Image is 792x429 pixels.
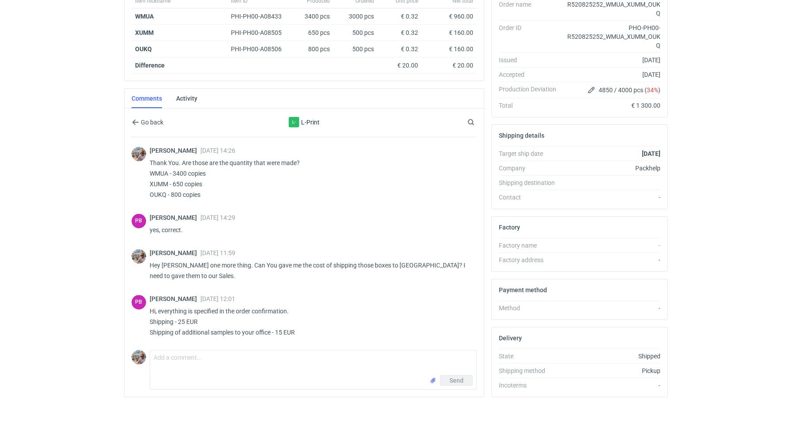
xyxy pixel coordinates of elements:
div: Shipped [563,352,660,361]
h2: Factory [499,224,520,231]
div: L-Print [289,117,299,128]
a: Comments [132,89,162,108]
span: 4850 / 4000 pcs ( ) [599,86,660,94]
div: Shipping method [499,366,563,375]
div: € 160.00 [425,45,473,53]
div: PHO-PH00-R520825252_WMUA_XUMM_OUKQ [563,23,660,50]
div: € 160.00 [425,28,473,37]
p: yes, correct. [150,225,470,235]
div: 3000 pcs [333,8,377,25]
span: 34% [647,87,658,94]
div: PHI-PH00-A08433 [231,12,290,21]
p: Hey [PERSON_NAME] one more thing. Can You gave me the cost of shipping those boxes to [GEOGRAPHIC... [150,260,470,281]
button: Send [440,375,473,386]
div: 500 pcs [333,41,377,57]
div: € 20.00 [381,61,418,70]
div: 800 pcs [294,41,333,57]
div: - [563,256,660,264]
div: Paulius Bukšnys [132,295,146,310]
p: Hi, everything is specified in the order confirmation. Shipping - 25 EUR Shipping of additional s... [150,306,470,338]
div: Accepted [499,70,563,79]
div: Factory name [499,241,563,250]
div: 3400 pcs [294,8,333,25]
img: Michał Palasek [132,350,146,365]
div: L-Print [232,117,377,128]
div: PHI-PH00-A08506 [231,45,290,53]
div: Order ID [499,23,563,50]
div: 500 pcs [333,25,377,41]
span: [DATE] 14:26 [200,147,235,154]
div: Issued [499,56,563,64]
span: [DATE] 12:01 [200,295,235,302]
div: Shipping destination [499,178,563,187]
div: € 960.00 [425,12,473,21]
div: € 0.32 [381,28,418,37]
p: Thank You. Are those are the quantity that were made? WMUA - 3400 copies XUMM - 650 copies OUKQ -... [150,158,470,200]
div: € 0.32 [381,45,418,53]
div: Total [499,101,563,110]
button: Go back [132,117,164,128]
div: - [563,193,660,202]
div: [DATE] [563,56,660,64]
strong: [DATE] [642,150,660,157]
div: State [499,352,563,361]
div: 650 pcs [294,25,333,41]
div: - [563,304,660,312]
div: Pickup [563,366,660,375]
div: Factory address [499,256,563,264]
div: [DATE] [563,70,660,79]
div: € 0.32 [381,12,418,21]
figcaption: PB [132,295,146,310]
div: Method [499,304,563,312]
figcaption: PB [132,214,146,229]
h2: Shipping details [499,132,544,139]
a: OUKQ [135,45,152,53]
button: Edit production Deviation [586,85,597,95]
span: [PERSON_NAME] [150,295,200,302]
span: Go back [139,119,163,125]
span: [PERSON_NAME] [150,147,200,154]
img: Michał Palasek [132,249,146,264]
div: - [563,381,660,390]
strong: Difference [135,62,165,69]
a: Activity [176,89,197,108]
div: Company [499,164,563,173]
div: Incoterms [499,381,563,390]
div: - [563,241,660,250]
span: [DATE] 14:29 [200,214,235,221]
a: WMUA [135,13,154,20]
input: Search [466,117,494,128]
h2: Delivery [499,335,522,342]
a: XUMM [135,29,154,36]
div: Paulius Bukšnys [132,214,146,229]
span: [PERSON_NAME] [150,214,200,221]
div: Production Deviation [499,85,563,95]
span: Send [449,377,464,384]
div: € 1 300.00 [563,101,660,110]
img: Michał Palasek [132,147,146,162]
div: Target ship date [499,149,563,158]
div: PHI-PH00-A08505 [231,28,290,37]
div: Contact [499,193,563,202]
span: [PERSON_NAME] [150,249,200,256]
span: [DATE] 11:59 [200,249,235,256]
div: € 20.00 [425,61,473,70]
div: Packhelp [563,164,660,173]
h2: Payment method [499,286,547,294]
figcaption: L- [289,117,299,128]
